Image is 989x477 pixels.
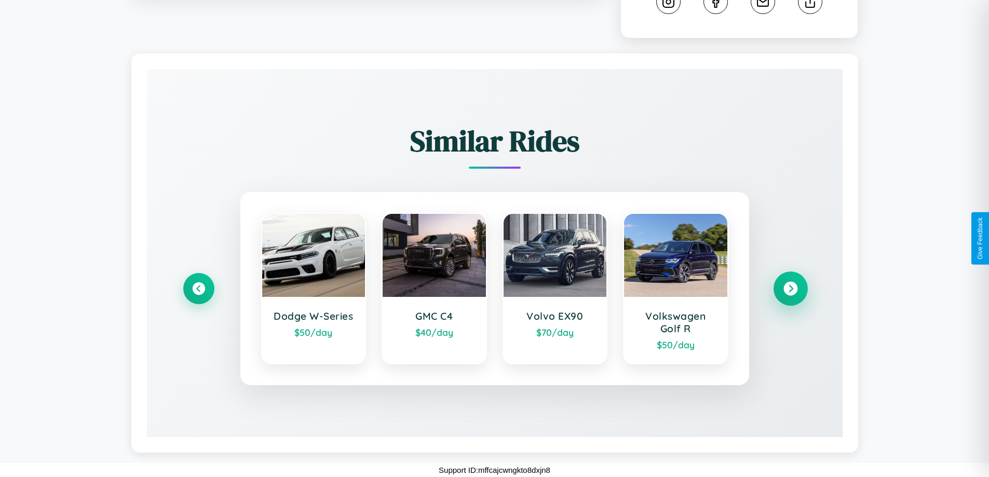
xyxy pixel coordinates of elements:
[393,326,476,338] div: $ 40 /day
[273,310,355,322] h3: Dodge W-Series
[503,213,608,364] a: Volvo EX90$70/day
[623,213,728,364] a: Volkswagen Golf R$50/day
[382,213,487,364] a: GMC C4$40/day
[439,463,550,477] p: Support ID: mffcajcwngkto8dxjn8
[261,213,367,364] a: Dodge W-Series$50/day
[183,121,806,161] h2: Similar Rides
[634,339,717,350] div: $ 50 /day
[273,326,355,338] div: $ 50 /day
[514,310,597,322] h3: Volvo EX90
[393,310,476,322] h3: GMC C4
[514,326,597,338] div: $ 70 /day
[634,310,717,335] h3: Volkswagen Golf R
[977,217,984,260] div: Give Feedback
